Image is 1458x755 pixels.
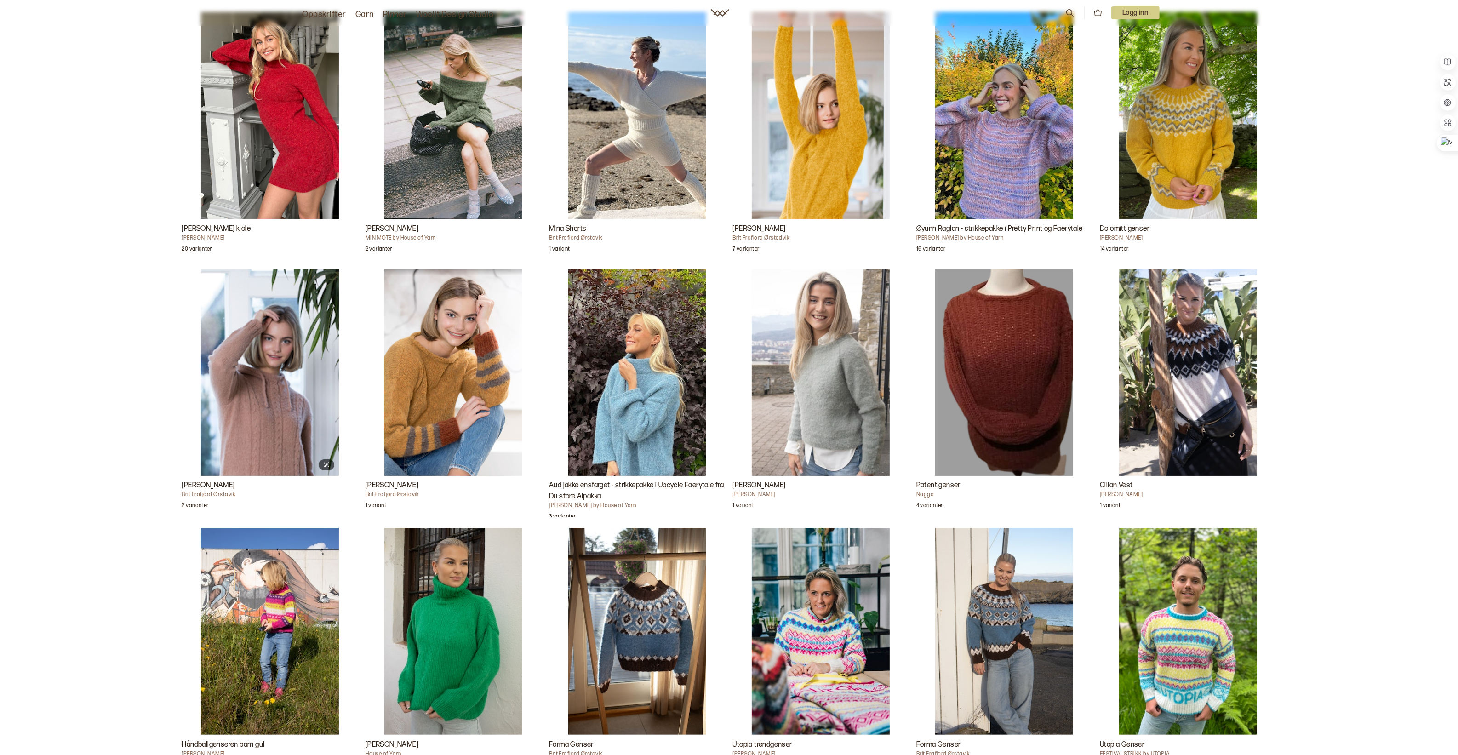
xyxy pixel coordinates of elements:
[549,223,725,235] h3: Mina Shorts
[383,8,407,21] a: Pinner
[733,269,909,517] a: Elben Genser
[1100,269,1276,517] a: Cilian Vest
[182,502,209,511] p: 2 varianter
[201,12,339,219] img: Ane Kydland ThomassenRubina kjole
[182,739,358,750] h3: Håndballgenseren barn gul
[182,223,358,235] h3: [PERSON_NAME] kjole
[916,739,1092,750] h3: Forma Genser
[201,528,339,735] img: Ane Kydland ThomassenHåndballgenseren barn gul
[752,269,890,476] img: Mari Kalberg SkjævelandElben Genser
[384,528,522,735] img: House of YarnMelina Genser
[549,12,725,258] a: Mina Shorts
[733,223,909,235] h3: [PERSON_NAME]
[733,480,909,491] h3: [PERSON_NAME]
[549,739,725,750] h3: Forma Genser
[916,235,1092,242] h4: [PERSON_NAME] by House of Yarn
[1100,223,1276,235] h3: Dolomitt genser
[182,246,212,255] p: 20 varianter
[711,9,729,17] a: Woolit
[549,480,725,502] h3: Aud jakke ensfarget - strikkepakke i Upcycle Faerytale fra Du store Alpakka
[916,12,1092,258] a: Øyunn Raglan - strikkepakke i Pretty Print og Faerytale
[366,269,542,517] a: Gine Chunky Genser
[303,8,346,21] a: Oppskrifter
[366,480,542,491] h3: [PERSON_NAME]
[366,491,542,498] h4: Brit Frafjord Ørstavik
[1111,6,1160,19] button: User dropdown
[549,246,570,255] p: 1 variant
[1100,480,1276,491] h3: Cilian Vest
[733,502,754,511] p: 1 variant
[733,235,909,242] h4: Brit Frafjord Ørstadvik
[355,8,374,21] a: Garn
[935,528,1073,735] img: Brit Frafjord ØrstavikForma Genser
[1100,235,1276,242] h4: [PERSON_NAME]
[935,269,1073,476] img: NaggaPatent genser
[366,502,386,511] p: 1 variant
[935,12,1073,219] img: Øyunn Krogh by House of YarnØyunn Raglan - strikkepakke i Pretty Print og Faerytale
[568,528,706,735] img: Brit Frafjord ØrstavikForma Genser
[549,235,725,242] h4: Brit Frafjord Ørstavik
[366,12,542,258] a: Ophelia genser
[916,269,1092,517] a: Patent genser
[182,480,358,491] h3: [PERSON_NAME]
[182,491,358,498] h4: Brit Frafjord Ørstavik
[752,12,890,219] img: Brit Frafjord ØrstadvikRagne Chunky Genser
[1100,12,1276,258] a: Dolomitt genser
[416,8,494,21] a: Woolit Design Studio
[366,223,542,235] h3: [PERSON_NAME]
[568,12,706,219] img: Brit Frafjord ØrstavikMina Shorts
[384,269,522,476] img: Brit Frafjord ØrstavikGine Chunky Genser
[1119,528,1257,735] img: FESTIVALSTRIKK by UTOPIAUtopia Genser
[1100,739,1276,750] h3: Utopia Genser
[916,502,943,511] p: 4 varianter
[182,235,358,242] h4: [PERSON_NAME]
[366,739,542,750] h3: [PERSON_NAME]
[733,491,909,498] h4: [PERSON_NAME]
[916,223,1092,235] h3: Øyunn Raglan - strikkepakke i Pretty Print og Faerytale
[733,12,909,258] a: Ragne Chunky Genser
[1119,269,1257,476] img: Ane Kydland ThomassenCilian Vest
[549,513,576,522] p: 3 varianter
[916,480,1092,491] h3: Patent genser
[1100,502,1121,511] p: 1 variant
[549,502,725,509] h4: [PERSON_NAME] by House of Yarn
[1119,12,1257,219] img: Trine Lise HøysethDolomitt genser
[366,235,542,242] h4: MIN MOTE by House of Yarn
[752,528,890,735] img: Mari Kalberg SkjævelandUtopia trendgenser
[733,739,909,750] h3: Utopia trendgenser
[916,246,945,255] p: 16 varianter
[568,269,706,476] img: Øyunn Krogh by House of YarnAud jakke ensfarget - strikkepakke i Upcycle Faerytale fra Du store A...
[549,269,725,517] a: Aud jakke ensfarget - strikkepakke i Upcycle Faerytale fra Du store Alpakka
[201,269,339,476] img: Brit Frafjord ØrstavikYlva Hettegenser
[1100,491,1276,498] h4: [PERSON_NAME]
[733,246,760,255] p: 7 varianter
[366,246,392,255] p: 2 varianter
[182,269,358,517] a: Ylva Hettegenser
[1100,246,1128,255] p: 14 varianter
[1111,6,1160,19] p: Logg inn
[384,12,522,219] img: MIN MOTE by House of YarnOphelia genser
[916,491,1092,498] h4: Nagga
[182,12,358,258] a: Rubina kjole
